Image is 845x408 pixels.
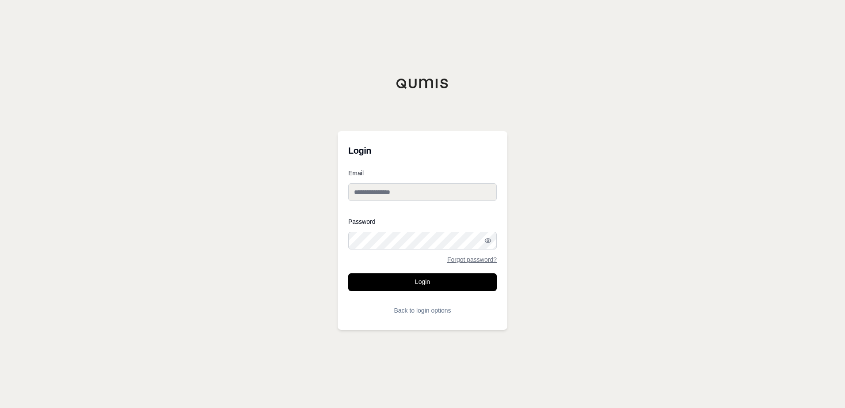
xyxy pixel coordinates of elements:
[348,219,497,225] label: Password
[348,142,497,159] h3: Login
[396,78,449,89] img: Qumis
[348,273,497,291] button: Login
[447,257,497,263] a: Forgot password?
[348,170,497,176] label: Email
[348,302,497,319] button: Back to login options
